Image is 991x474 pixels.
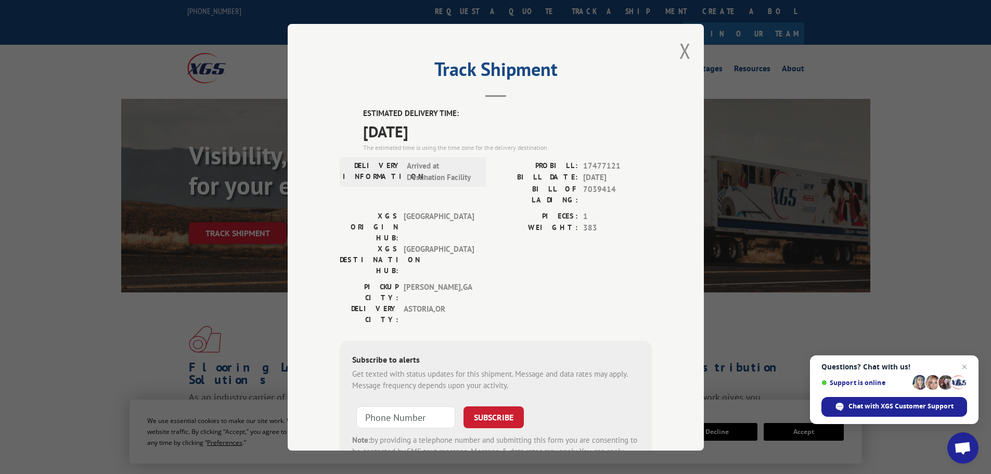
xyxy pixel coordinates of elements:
span: Close chat [958,361,971,373]
label: WEIGHT: [496,222,578,234]
label: XGS ORIGIN HUB: [340,210,398,243]
button: SUBSCRIBE [464,406,524,428]
span: 1 [583,210,652,222]
span: 7039414 [583,183,652,205]
div: Chat with XGS Customer Support [821,397,967,417]
span: 17477121 [583,160,652,172]
span: [DATE] [363,119,652,143]
strong: Note: [352,434,370,444]
div: Open chat [947,432,979,464]
label: BILL DATE: [496,172,578,184]
span: [GEOGRAPHIC_DATA] [404,243,474,276]
label: PIECES: [496,210,578,222]
input: Phone Number [356,406,455,428]
div: Get texted with status updates for this shipment. Message and data rates may apply. Message frequ... [352,368,639,391]
label: DELIVERY INFORMATION: [343,160,402,183]
span: Chat with XGS Customer Support [848,402,954,411]
span: ASTORIA , OR [404,303,474,325]
div: Subscribe to alerts [352,353,639,368]
label: PICKUP CITY: [340,281,398,303]
label: XGS DESTINATION HUB: [340,243,398,276]
span: [PERSON_NAME] , GA [404,281,474,303]
span: [GEOGRAPHIC_DATA] [404,210,474,243]
label: ESTIMATED DELIVERY TIME: [363,108,652,120]
span: Arrived at Destination Facility [407,160,477,183]
h2: Track Shipment [340,62,652,82]
button: Close modal [679,37,691,65]
label: DELIVERY CITY: [340,303,398,325]
label: PROBILL: [496,160,578,172]
div: The estimated time is using the time zone for the delivery destination. [363,143,652,152]
span: [DATE] [583,172,652,184]
span: 383 [583,222,652,234]
span: Questions? Chat with us! [821,363,967,371]
div: by providing a telephone number and submitting this form you are consenting to be contacted by SM... [352,434,639,469]
span: Support is online [821,379,909,387]
label: BILL OF LADING: [496,183,578,205]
